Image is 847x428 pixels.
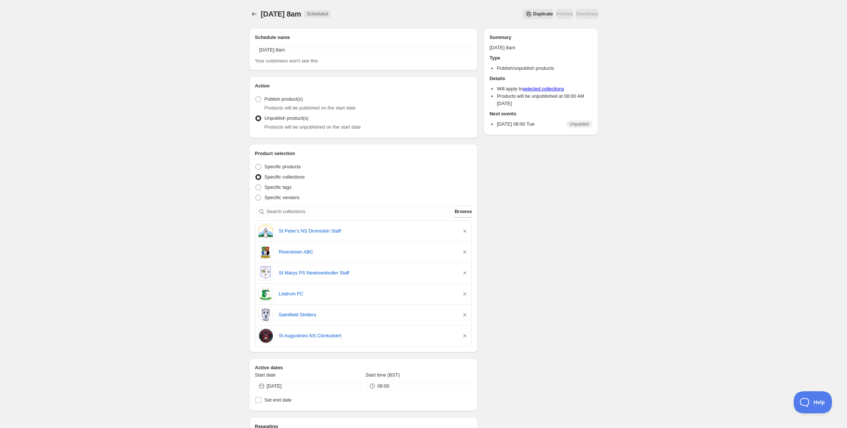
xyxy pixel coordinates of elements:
[497,85,592,93] li: Will apply to
[489,34,592,41] h2: Summary
[279,269,456,277] a: St Marys PS Newtownbutler Staff
[489,44,592,51] p: [DATE] 8am
[794,391,832,413] iframe: Toggle Customer Support
[523,86,564,91] a: selected collections
[523,9,553,19] button: Secondary action label
[267,206,453,217] input: Search collections
[455,208,472,215] span: Browse
[279,311,456,319] a: Saintfield Striders
[261,10,301,18] span: [DATE] 8am
[265,105,356,111] span: Products will be published on the start date
[265,397,292,403] span: Set end date
[255,82,472,90] h2: Action
[497,93,592,107] li: Products will be unpublished at 08:00 AM [DATE]
[255,150,472,157] h2: Product selection
[265,115,309,121] span: Unpublish product(s)
[279,290,456,298] a: Lisdrum FC
[255,372,276,378] span: Start date
[265,184,292,190] span: Specific tags
[265,164,301,169] span: Specific products
[489,54,592,62] h2: Type
[255,364,472,371] h2: Active dates
[497,65,592,72] li: Publish/unpublish products
[279,332,456,339] a: St Augustines NS Clontuskert
[249,9,259,19] button: Schedules
[366,372,400,378] span: Start time (BST)
[255,58,318,64] span: Your customers won't see this
[533,11,553,17] span: Duplicate
[455,206,472,217] button: Browse
[489,75,592,82] h2: Details
[279,248,456,256] a: Riverstown ABC
[265,174,305,180] span: Specific collections
[279,227,456,235] a: St Peter's NS Dromiskin Staff
[265,124,361,130] span: Products will be unpublished on the start date
[497,121,534,128] p: [DATE] 08:00 Tue
[265,96,303,102] span: Publish product(s)
[255,34,472,41] h2: Schedule name
[489,110,592,118] h2: Next events
[570,121,589,127] span: Unpublish
[265,195,299,200] span: Specific vendors
[307,11,328,17] span: Scheduled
